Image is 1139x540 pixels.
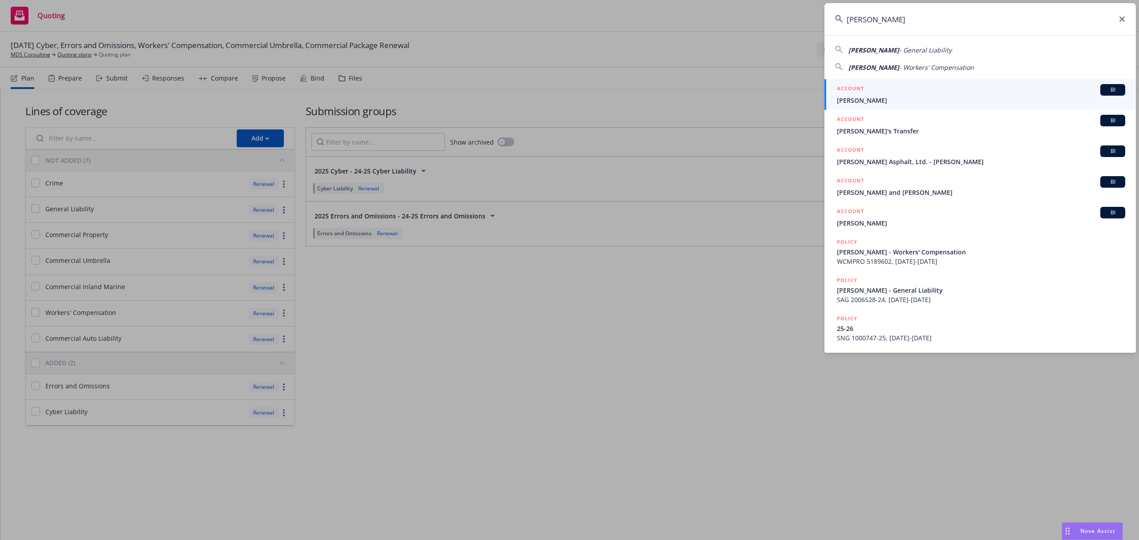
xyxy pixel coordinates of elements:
span: BI [1104,178,1122,186]
button: Nova Assist [1062,522,1123,540]
h5: ACCOUNT [837,145,864,156]
span: - Workers' Compensation [899,63,974,72]
span: BI [1104,147,1122,155]
span: BI [1104,209,1122,217]
h5: POLICY [837,314,857,323]
a: ACCOUNTBI[PERSON_NAME] [824,79,1136,110]
span: BI [1104,117,1122,125]
input: Search... [824,3,1136,35]
span: [PERSON_NAME] Asphalt, Ltd. - [PERSON_NAME] [837,157,1125,166]
a: ACCOUNTBI[PERSON_NAME] and [PERSON_NAME] [824,171,1136,202]
span: [PERSON_NAME] [837,96,1125,105]
span: [PERSON_NAME] and [PERSON_NAME] [837,188,1125,197]
span: [PERSON_NAME] [837,218,1125,228]
span: [PERSON_NAME] - Workers' Compensation [837,247,1125,257]
span: SAG 2006528-24, [DATE]-[DATE] [837,295,1125,304]
h5: ACCOUNT [837,115,864,125]
span: - General Liability [899,46,952,54]
span: 25-26 [837,324,1125,333]
h5: ACCOUNT [837,84,864,95]
a: POLICY[PERSON_NAME] - Workers' CompensationWCMPRO 5189602, [DATE]-[DATE] [824,233,1136,271]
span: BI [1104,86,1122,94]
h5: POLICY [837,276,857,285]
h5: ACCOUNT [837,176,864,187]
span: WCMPRO 5189602, [DATE]-[DATE] [837,257,1125,266]
span: [PERSON_NAME] [848,63,899,72]
div: Drag to move [1062,523,1073,540]
a: ACCOUNTBI[PERSON_NAME]'s Transfer [824,110,1136,141]
span: [PERSON_NAME]'s Transfer [837,126,1125,136]
span: Nova Assist [1080,527,1115,535]
h5: ACCOUNT [837,207,864,218]
a: ACCOUNTBI[PERSON_NAME] [824,202,1136,233]
a: ACCOUNTBI[PERSON_NAME] Asphalt, Ltd. - [PERSON_NAME] [824,141,1136,171]
a: POLICY25-26SNG 1000747-25, [DATE]-[DATE] [824,309,1136,347]
span: SNG 1000747-25, [DATE]-[DATE] [837,333,1125,343]
a: POLICY[PERSON_NAME] - General LiabilitySAG 2006528-24, [DATE]-[DATE] [824,271,1136,309]
span: [PERSON_NAME] [848,46,899,54]
h5: POLICY [837,238,857,246]
span: [PERSON_NAME] - General Liability [837,286,1125,295]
